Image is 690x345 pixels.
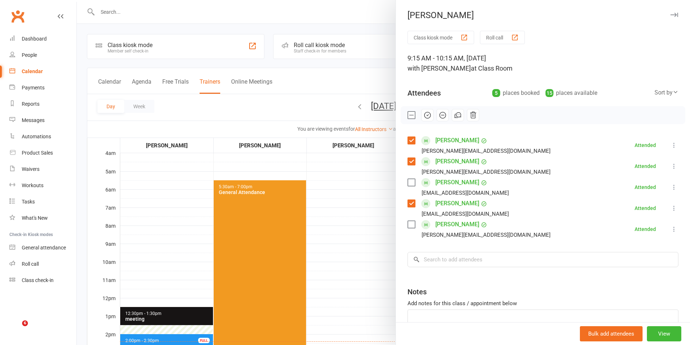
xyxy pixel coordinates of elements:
div: Add notes for this class / appointment below [407,299,678,308]
div: Attended [635,143,656,148]
div: Workouts [22,182,43,188]
a: Automations [9,129,76,145]
div: Class check-in [22,277,54,283]
a: [PERSON_NAME] [435,177,479,188]
div: What's New [22,215,48,221]
div: Calendar [22,68,43,74]
a: Calendar [9,63,76,80]
a: [PERSON_NAME] [435,198,479,209]
div: [PERSON_NAME][EMAIL_ADDRESS][DOMAIN_NAME] [422,230,551,240]
a: Messages [9,112,76,129]
div: Product Sales [22,150,53,156]
button: View [647,326,681,341]
a: Waivers [9,161,76,177]
iframe: Intercom live chat [7,320,25,338]
div: Attended [635,164,656,169]
div: [PERSON_NAME][EMAIL_ADDRESS][DOMAIN_NAME] [422,146,551,156]
a: General attendance kiosk mode [9,240,76,256]
a: Product Sales [9,145,76,161]
div: 9:15 AM - 10:15 AM, [DATE] [407,53,678,73]
a: [PERSON_NAME] [435,135,479,146]
span: 6 [22,320,28,326]
div: Tasks [22,199,35,205]
div: Automations [22,134,51,139]
div: [PERSON_NAME][EMAIL_ADDRESS][DOMAIN_NAME] [422,167,551,177]
a: [PERSON_NAME] [435,156,479,167]
a: What's New [9,210,76,226]
div: [EMAIL_ADDRESS][DOMAIN_NAME] [422,209,509,219]
div: Attended [635,227,656,232]
input: Search to add attendees [407,252,678,267]
div: Payments [22,85,45,91]
a: Clubworx [9,7,27,25]
div: 5 [492,89,500,97]
div: Reports [22,101,39,107]
div: Notes [407,287,427,297]
div: [EMAIL_ADDRESS][DOMAIN_NAME] [422,188,509,198]
div: Sort by [655,88,678,97]
a: Roll call [9,256,76,272]
a: People [9,47,76,63]
div: Dashboard [22,36,47,42]
span: at Class Room [471,64,513,72]
a: Workouts [9,177,76,194]
div: [PERSON_NAME] [396,10,690,20]
div: Attended [635,206,656,211]
div: Messages [22,117,45,123]
div: Attendees [407,88,441,98]
div: General attendance [22,245,66,251]
button: Bulk add attendees [580,326,643,341]
a: Reports [9,96,76,112]
span: with [PERSON_NAME] [407,64,471,72]
div: Waivers [22,166,39,172]
a: Payments [9,80,76,96]
a: [PERSON_NAME] [435,219,479,230]
div: 15 [545,89,553,97]
div: places booked [492,88,540,98]
div: People [22,52,37,58]
a: Class kiosk mode [9,272,76,289]
button: Roll call [480,31,525,44]
div: places available [545,88,597,98]
a: Dashboard [9,31,76,47]
a: Tasks [9,194,76,210]
button: Class kiosk mode [407,31,474,44]
div: Attended [635,185,656,190]
div: Roll call [22,261,39,267]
